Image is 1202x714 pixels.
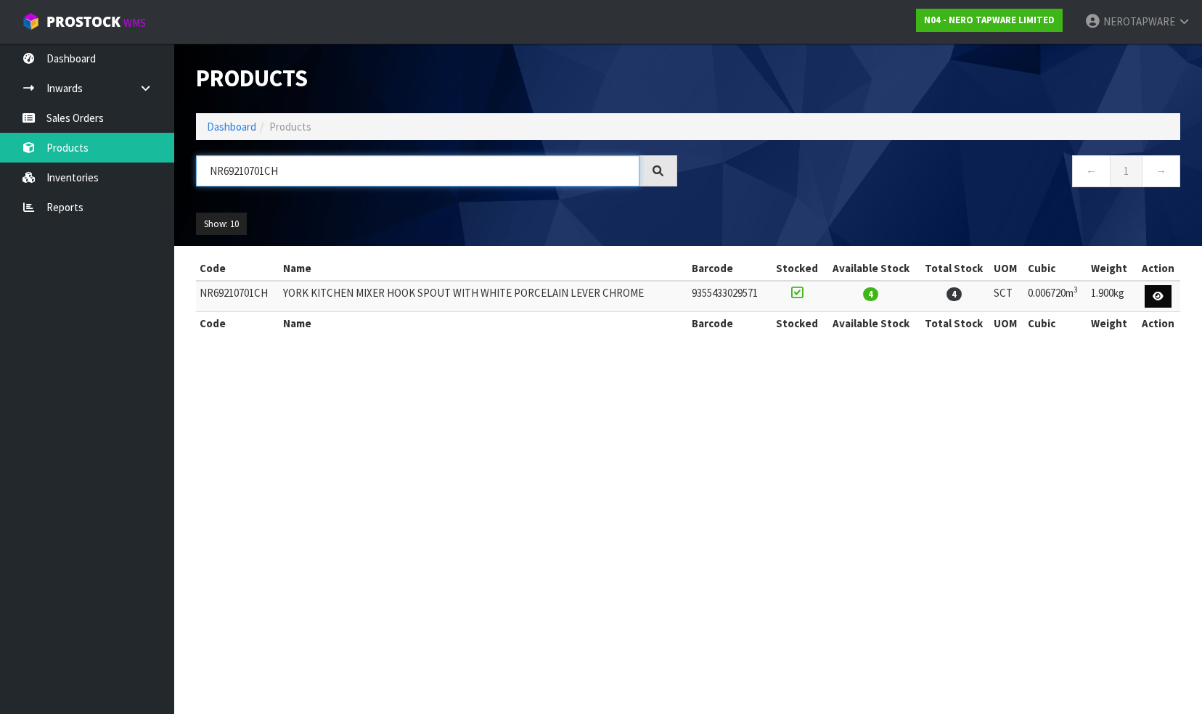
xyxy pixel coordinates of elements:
[699,155,1180,191] nav: Page navigation
[196,213,247,236] button: Show: 10
[1024,257,1088,280] th: Cubic
[1074,284,1078,295] sup: 3
[46,12,120,31] span: ProStock
[196,257,279,280] th: Code
[279,312,688,335] th: Name
[196,281,279,312] td: NR69210701CH
[22,12,40,30] img: cube-alt.png
[196,155,639,186] input: Search products
[1024,312,1088,335] th: Cubic
[769,257,824,280] th: Stocked
[917,257,990,280] th: Total Stock
[1072,155,1111,186] a: ←
[825,312,918,335] th: Available Stock
[196,312,279,335] th: Code
[1087,281,1136,312] td: 1.900kg
[947,287,962,301] span: 4
[1024,281,1088,312] td: 0.006720m
[1110,155,1142,186] a: 1
[279,257,688,280] th: Name
[279,281,688,312] td: YORK KITCHEN MIXER HOOK SPOUT WITH WHITE PORCELAIN LEVER CHROME
[990,312,1024,335] th: UOM
[688,257,769,280] th: Barcode
[990,257,1024,280] th: UOM
[769,312,824,335] th: Stocked
[196,65,677,91] h1: Products
[1087,257,1136,280] th: Weight
[123,16,146,30] small: WMS
[1136,312,1180,335] th: Action
[990,281,1024,312] td: SCT
[924,14,1055,26] strong: N04 - NERO TAPWARE LIMITED
[269,120,311,134] span: Products
[825,257,918,280] th: Available Stock
[1142,155,1180,186] a: →
[1136,257,1180,280] th: Action
[688,281,769,312] td: 9355433029571
[863,287,878,301] span: 4
[917,312,990,335] th: Total Stock
[1087,312,1136,335] th: Weight
[688,312,769,335] th: Barcode
[1103,15,1175,28] span: NEROTAPWARE
[207,120,256,134] a: Dashboard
